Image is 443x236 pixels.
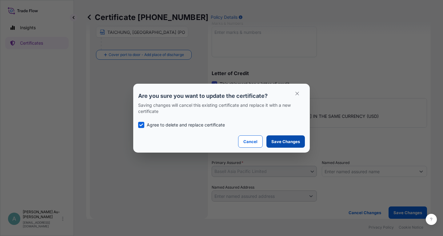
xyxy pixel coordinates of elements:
[138,92,305,100] p: Are you sure you want to update the certificate?
[147,122,225,128] p: Agree to delete and replace certificate
[138,102,305,114] p: Saving changes will cancel this existing certificate and replace it with a new certificate
[238,135,263,148] button: Cancel
[271,138,300,145] p: Save Changes
[243,138,257,145] p: Cancel
[266,135,305,148] button: Save Changes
